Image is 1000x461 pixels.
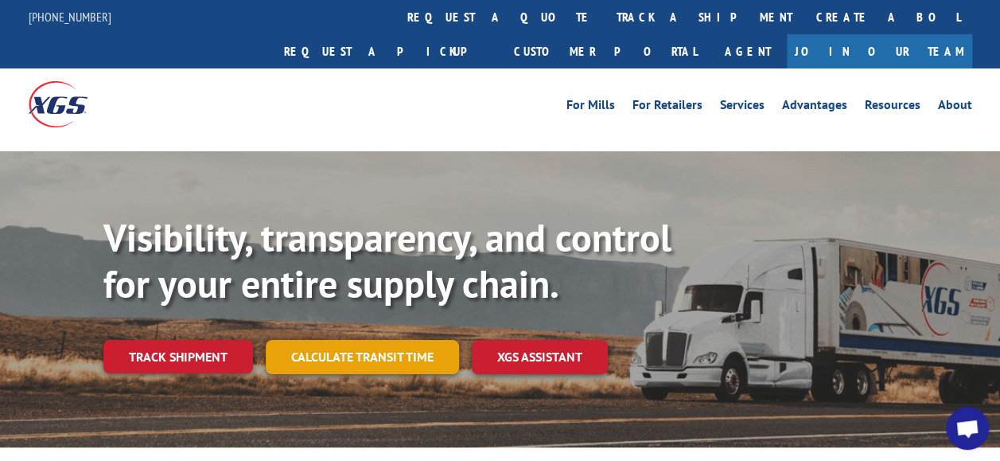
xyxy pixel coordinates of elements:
[709,34,787,68] a: Agent
[632,99,702,116] a: For Retailers
[502,34,709,68] a: Customer Portal
[720,99,765,116] a: Services
[103,213,671,308] b: Visibility, transparency, and control for your entire supply chain.
[946,407,989,450] div: Open chat
[472,340,608,374] a: XGS ASSISTANT
[272,34,502,68] a: Request a pickup
[787,34,972,68] a: Join Our Team
[103,340,253,373] a: Track shipment
[566,99,615,116] a: For Mills
[865,99,920,116] a: Resources
[782,99,847,116] a: Advantages
[29,9,111,25] a: [PHONE_NUMBER]
[266,340,459,374] a: Calculate transit time
[938,99,972,116] a: About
